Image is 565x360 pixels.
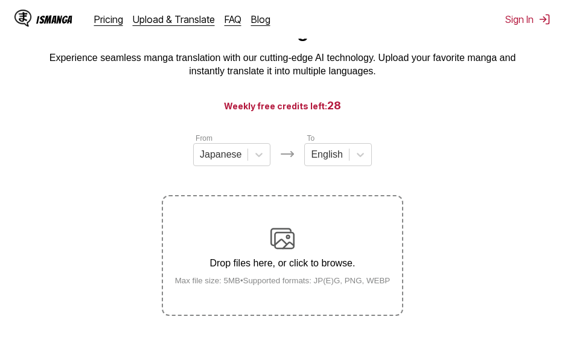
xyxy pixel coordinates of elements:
img: Languages icon [280,147,295,161]
label: From [196,134,212,143]
a: IsManga LogoIsManga [14,10,94,29]
p: Drop files here, or click to browse. [165,258,400,269]
small: Max file size: 5MB • Supported formats: JP(E)G, PNG, WEBP [165,276,400,285]
a: Pricing [94,13,123,25]
p: Experience seamless manga translation with our cutting-edge AI technology. Upload your favorite m... [41,51,524,79]
h3: Weekly free credits left: [29,98,536,113]
div: IsManga [36,14,72,25]
span: 28 [327,99,341,112]
label: To [307,134,314,143]
a: FAQ [225,13,241,25]
img: IsManga Logo [14,10,31,27]
a: Upload & Translate [133,13,215,25]
img: Sign out [538,13,551,25]
button: Sign In [505,13,551,25]
a: Blog [251,13,270,25]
